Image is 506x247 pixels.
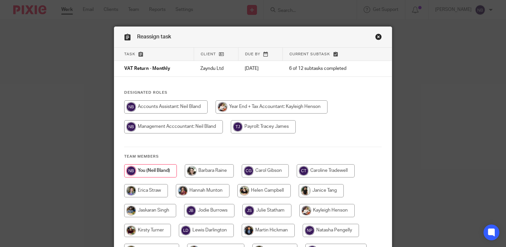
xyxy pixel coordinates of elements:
td: 6 of 12 subtasks completed [282,61,368,77]
span: Task [124,52,135,56]
p: [DATE] [245,65,276,72]
span: Due by [245,52,260,56]
span: Client [201,52,216,56]
a: Close this dialog window [375,33,382,42]
span: Reassign task [137,34,171,39]
h4: Team members [124,154,382,159]
h4: Designated Roles [124,90,382,95]
p: Zayndu Ltd [200,65,231,72]
span: VAT Return - Monthly [124,67,170,71]
span: Current subtask [289,52,330,56]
